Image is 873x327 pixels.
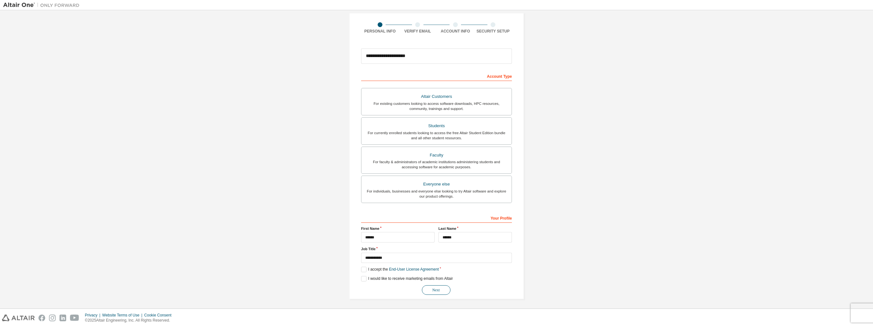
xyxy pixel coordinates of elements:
[102,313,144,318] div: Website Terms of Use
[365,101,508,111] div: For existing customers looking to access software downloads, HPC resources, community, trainings ...
[38,315,45,321] img: facebook.svg
[59,315,66,321] img: linkedin.svg
[399,29,437,34] div: Verify Email
[437,29,474,34] div: Account Info
[361,267,439,272] label: I accept the
[361,276,453,281] label: I would like to receive marketing emails from Altair
[365,159,508,170] div: For faculty & administrators of academic institutions administering students and accessing softwa...
[361,71,512,81] div: Account Type
[361,226,435,231] label: First Name
[389,267,439,272] a: End-User License Agreement
[2,315,35,321] img: altair_logo.svg
[85,313,102,318] div: Privacy
[70,315,79,321] img: youtube.svg
[365,130,508,141] div: For currently enrolled students looking to access the free Altair Student Edition bundle and all ...
[3,2,83,8] img: Altair One
[361,246,512,251] label: Job Title
[85,318,175,323] p: © 2025 Altair Engineering, Inc. All Rights Reserved.
[361,213,512,223] div: Your Profile
[144,313,175,318] div: Cookie Consent
[365,180,508,189] div: Everyone else
[474,29,512,34] div: Security Setup
[361,29,399,34] div: Personal Info
[365,121,508,130] div: Students
[365,189,508,199] div: For individuals, businesses and everyone else looking to try Altair software and explore our prod...
[49,315,56,321] img: instagram.svg
[422,285,450,295] button: Next
[365,151,508,160] div: Faculty
[438,226,512,231] label: Last Name
[365,92,508,101] div: Altair Customers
